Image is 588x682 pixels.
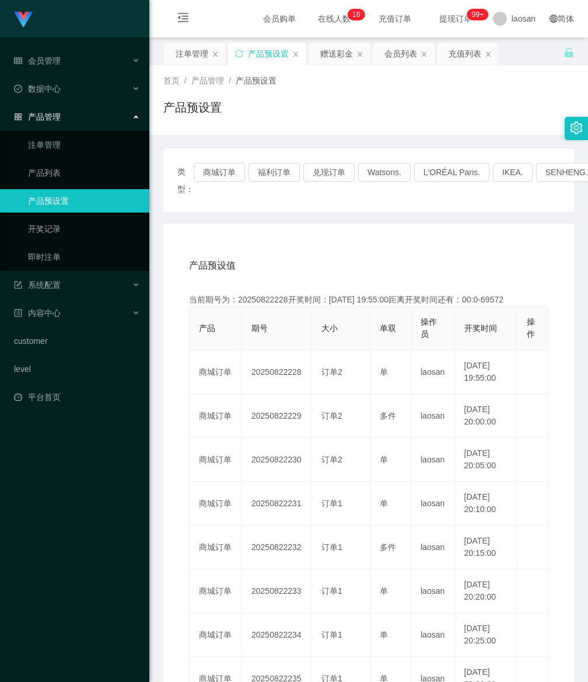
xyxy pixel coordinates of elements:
div: 会员列表 [384,43,417,65]
span: 操作员 [421,317,437,339]
td: laosan [411,438,455,482]
span: 订单1 [321,586,342,596]
td: 商城订单 [190,526,242,569]
span: / [184,76,187,85]
button: 兑现订单 [303,163,355,182]
td: [DATE] 20:15:00 [455,526,518,569]
td: 20250822229 [242,394,312,438]
div: 赠送彩金 [320,43,353,65]
span: 首页 [163,76,180,85]
div: 充值列表 [449,43,481,65]
a: customer [14,329,140,353]
i: 图标: close [356,51,363,58]
td: laosan [411,350,455,394]
td: 商城订单 [190,438,242,482]
i: 图标: appstore-o [14,113,22,121]
i: 图标: setting [570,121,583,134]
i: 图标: form [14,281,22,289]
a: 产品预设置 [28,189,140,213]
a: level [14,357,140,381]
button: Watsons. [358,163,411,182]
i: 图标: profile [14,309,22,317]
p: 6 [356,9,360,20]
td: 20250822228 [242,350,312,394]
td: laosan [411,482,455,526]
td: 20250822234 [242,613,312,657]
i: 图标: close [292,51,299,58]
td: 20250822232 [242,526,312,569]
span: 在线人数 [312,15,356,23]
span: 类型： [177,163,194,198]
span: 单 [380,367,388,377]
button: L'ORÉAL Paris. [414,163,489,182]
td: [DATE] 20:10:00 [455,482,518,526]
i: 图标: table [14,57,22,65]
span: 订单2 [321,367,342,377]
span: 数据中心 [14,84,61,93]
td: 商城订单 [190,350,242,394]
td: [DATE] 20:25:00 [455,613,518,657]
sup: 16 [348,9,365,20]
span: 开奖时间 [464,323,497,333]
i: 图标: global [549,15,558,23]
span: 产品预设置 [236,76,276,85]
td: [DATE] 20:20:00 [455,569,518,613]
span: 单 [380,630,388,639]
span: 单双 [380,323,396,333]
td: laosan [411,394,455,438]
a: 即时注单 [28,245,140,269]
div: 当前期号为：20250822228开奖时间：[DATE] 19:55:00距离开奖时间还有：00:0-69572 [189,294,548,306]
i: 图标: unlock [563,47,574,58]
i: 图标: sync [235,50,243,58]
a: 注单管理 [28,133,140,156]
td: laosan [411,569,455,613]
td: 商城订单 [190,569,242,613]
td: [DATE] 19:55:00 [455,350,518,394]
span: 产品 [199,323,215,333]
h1: 产品预设置 [163,99,222,116]
td: 20250822233 [242,569,312,613]
i: 图标: menu-fold [163,1,203,38]
td: [DATE] 20:05:00 [455,438,518,482]
span: 订单1 [321,542,342,552]
span: 内容中心 [14,308,61,318]
td: laosan [411,526,455,569]
td: laosan [411,613,455,657]
div: 注单管理 [176,43,208,65]
i: 图标: close [212,51,219,58]
p: 1 [352,9,356,20]
span: 订单2 [321,455,342,464]
i: 图标: close [421,51,428,58]
td: [DATE] 20:00:00 [455,394,518,438]
span: / [229,76,231,85]
td: 商城订单 [190,394,242,438]
i: 图标: check-circle-o [14,85,22,93]
span: 会员管理 [14,56,61,65]
a: 产品列表 [28,161,140,185]
span: 单 [380,586,388,596]
span: 产品预设值 [189,259,236,273]
span: 多件 [380,542,396,552]
a: 开奖记录 [28,217,140,241]
span: 产品管理 [191,76,224,85]
td: 商城订单 [190,482,242,526]
img: logo.9652507e.png [14,12,33,28]
span: 操作 [527,317,535,339]
a: 图标: dashboard平台首页 [14,385,140,409]
span: 提现订单 [433,15,478,23]
td: 20250822231 [242,482,312,526]
span: 订单1 [321,499,342,508]
span: 产品管理 [14,112,61,121]
span: 多件 [380,411,396,420]
span: 订单2 [321,411,342,420]
i: 图标: close [485,51,492,58]
div: 产品预设置 [248,43,289,65]
sup: 931 [467,9,488,20]
span: 单 [380,499,388,508]
span: 大小 [321,323,338,333]
span: 订单1 [321,630,342,639]
span: 期号 [251,323,268,333]
td: 20250822230 [242,438,312,482]
td: 商城订单 [190,613,242,657]
button: 福利订单 [249,163,300,182]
